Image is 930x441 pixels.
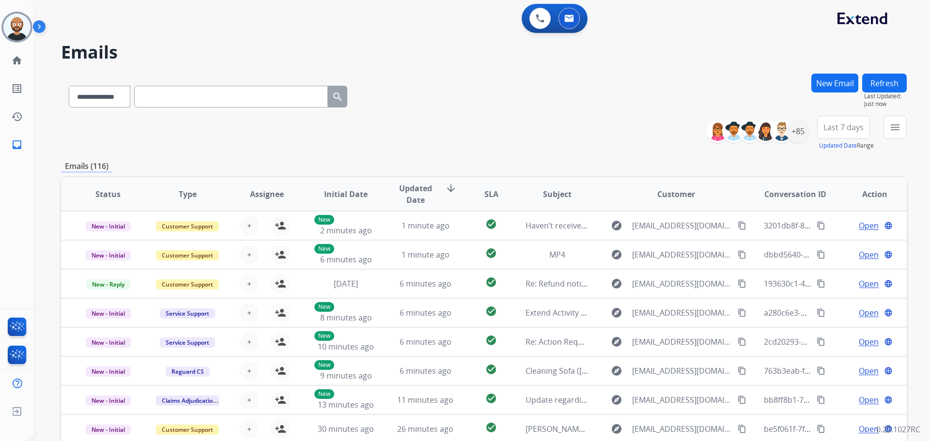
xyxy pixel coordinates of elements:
span: 6 minutes ago [400,336,451,347]
mat-icon: check_circle [485,335,497,346]
button: Last 7 days [817,116,870,139]
mat-icon: check_circle [485,218,497,230]
span: [EMAIL_ADDRESS][DOMAIN_NAME] [632,336,732,348]
span: Reguard CS [166,366,210,377]
span: Just now [864,100,907,108]
span: 9 minutes ago [320,370,372,381]
span: 10 minutes ago [318,341,374,352]
span: Status [95,188,121,200]
p: 0.20.1027RC [876,424,920,435]
button: New Email [811,74,858,92]
button: + [240,419,259,439]
p: Emails (116) [61,160,112,172]
span: Customer Support [156,221,219,231]
span: Open [859,278,879,289]
mat-icon: person_add [275,365,286,377]
span: New - Initial [86,366,131,377]
mat-icon: content_copy [817,366,825,375]
span: [EMAIL_ADDRESS][DOMAIN_NAME] [632,249,732,260]
span: 6 minutes ago [400,365,451,376]
mat-icon: menu [889,122,901,133]
img: avatar [3,14,31,41]
mat-icon: content_copy [738,395,746,404]
span: 763b3eab-f778-4979-8b27-d25654f01009 [764,365,911,376]
span: Subject [543,188,572,200]
mat-icon: check_circle [485,422,497,433]
span: New - Reply [86,279,130,289]
span: Last Updated: [864,92,907,100]
span: [PERSON_NAME] with The Hartford! [526,424,654,434]
mat-icon: content_copy [817,279,825,288]
span: Conversation ID [764,188,826,200]
span: Update regarding your fulfillment method for Service Order: 28cccde9-7e5d-474c-b289-0fe5e9d4d1e8 [526,395,895,405]
mat-icon: explore [611,249,622,260]
p: New [314,244,334,254]
mat-icon: person_add [275,423,286,435]
button: + [240,274,259,293]
mat-icon: person_add [275,220,286,231]
mat-icon: language [884,221,893,230]
mat-icon: language [884,395,893,404]
p: New [314,389,334,399]
mat-icon: home [11,55,23,66]
span: [EMAIL_ADDRESS][DOMAIN_NAME] [632,423,732,435]
button: Updated Date [819,142,857,150]
span: [EMAIL_ADDRESS][DOMAIN_NAME] [632,278,732,289]
mat-icon: check_circle [485,393,497,404]
span: 2 minutes ago [320,225,372,236]
mat-icon: list_alt [11,83,23,94]
span: New - Initial [86,337,131,348]
span: Service Support [160,308,215,319]
mat-icon: content_copy [738,308,746,317]
span: Customer Support [156,250,219,260]
span: New - Initial [86,250,131,260]
span: Open [859,365,879,377]
span: + [247,307,251,319]
mat-icon: content_copy [738,279,746,288]
mat-icon: explore [611,365,622,377]
p: New [314,360,334,370]
p: New [314,215,334,225]
span: 6 minutes ago [400,278,451,289]
h2: Emails [61,43,907,62]
span: 30 minutes ago [318,424,374,434]
mat-icon: arrow_downward [445,182,457,194]
button: + [240,361,259,380]
span: + [247,278,251,289]
span: Open [859,336,879,348]
mat-icon: check_circle [485,305,497,317]
span: + [247,394,251,406]
span: Customer Support [156,279,219,289]
mat-icon: search [332,91,343,103]
mat-icon: language [884,279,893,288]
div: +85 [786,120,809,143]
span: Open [859,394,879,406]
button: + [240,303,259,322]
span: Open [859,249,879,260]
span: 6 minutes ago [320,254,372,265]
span: + [247,220,251,231]
span: 13 minutes ago [318,399,374,410]
span: Haven’t received email for cash [526,220,639,231]
mat-icon: content_copy [738,366,746,375]
span: bb8ff8b1-78e3-46e6-b51c-2c9ab9f37977 [764,395,909,405]
span: + [247,365,251,377]
mat-icon: check_circle [485,247,497,259]
span: dbbd5640-82e6-4a50-ae3e-ab9a4f7482b6 [764,249,914,260]
span: Initial Date [324,188,368,200]
span: Extend Activity Notification [526,307,623,318]
span: Open [859,220,879,231]
span: [DATE] [334,278,358,289]
mat-icon: person_add [275,278,286,289]
span: New - Initial [86,395,131,406]
span: 1 minute ago [402,249,449,260]
mat-icon: content_copy [817,221,825,230]
span: [EMAIL_ADDRESS][DOMAIN_NAME] [632,307,732,319]
button: Refresh [862,74,907,92]
span: 3201db8f-8c5b-442f-8943-809b2097c179 [764,220,910,231]
p: New [314,331,334,341]
span: Service Support [160,337,215,348]
mat-icon: content_copy [817,337,825,346]
span: 193630c1-47fb-491c-bb9a-7cee65d9c760 [764,278,911,289]
mat-icon: language [884,337,893,346]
